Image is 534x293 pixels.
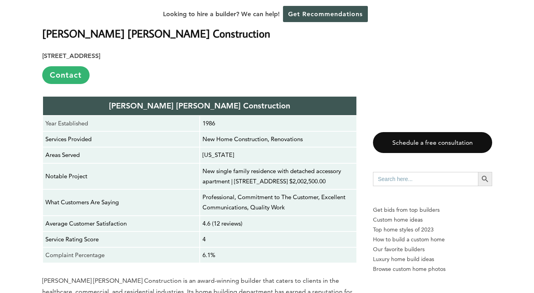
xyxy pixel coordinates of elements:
p: Professional, Commitment to The Customer, Excellent Communications, Quality Work [202,192,354,213]
p: 4.6 (12 reviews) [202,218,354,229]
a: Top home styles of 2023 [373,225,492,235]
p: Services Provided [45,134,197,144]
strong: [STREET_ADDRESS] [42,52,100,60]
p: New single family residence with detached accessory apartment | [STREET_ADDRESS] $2,002,500.00 [202,166,354,187]
a: Custom home ideas [373,215,492,225]
p: 4 [202,234,354,244]
p: Complaint Percentage [45,250,197,260]
p: [US_STATE] [202,150,354,160]
p: 6.1% [202,250,354,260]
p: Notable Project [45,171,197,181]
p: Average Customer Satisfaction [45,218,197,229]
p: Areas Served [45,150,197,160]
a: Get Recommendations [283,6,368,22]
a: Contact [42,66,90,84]
a: Schedule a free consultation [373,132,492,153]
strong: [PERSON_NAME] [PERSON_NAME] Construction [109,101,290,110]
a: How to build a custom home [373,235,492,244]
a: Luxury home build ideas [373,254,492,264]
p: Year Established [45,118,197,129]
strong: [PERSON_NAME] [PERSON_NAME] Construction [42,26,270,40]
svg: Search [481,175,489,183]
iframe: Drift Widget Chat Controller [495,254,525,284]
p: Service Rating Score [45,234,197,244]
p: What Customers Are Saying [45,197,197,207]
a: Our favorite builders [373,244,492,254]
p: Get bids from top builders [373,205,492,215]
p: New Home Construction, Renovations [202,134,354,144]
a: Browse custom home photos [373,264,492,274]
p: 1986 [202,118,354,129]
input: Search here... [373,172,478,186]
